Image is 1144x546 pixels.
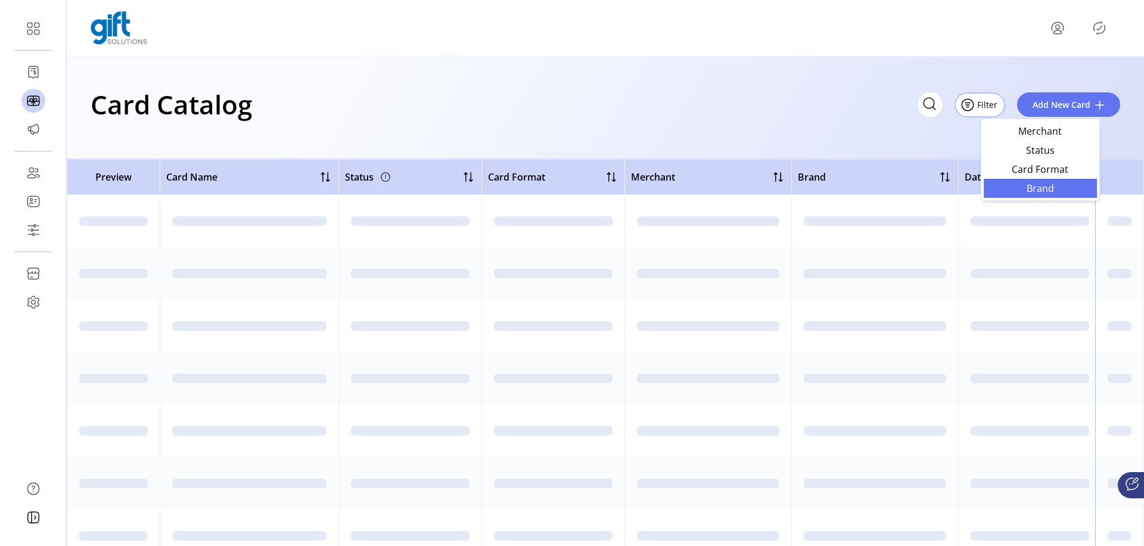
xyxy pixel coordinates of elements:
[984,160,1097,179] li: Card Format
[984,122,1097,141] li: Merchant
[91,83,252,125] h1: Card Catalog
[488,170,545,184] span: Card Format
[166,170,217,184] span: Card Name
[991,165,1090,174] span: Card Format
[73,170,154,184] span: Preview
[977,98,997,111] span: Filter
[965,170,1024,184] span: Date Created
[991,184,1090,193] span: Brand
[955,92,1005,117] button: Filter Button
[1017,92,1120,117] button: Add New Card
[1048,18,1067,38] button: menu
[345,167,393,187] div: Status
[91,11,147,45] img: logo
[918,92,943,117] input: Search
[798,170,826,184] span: Brand
[984,141,1097,160] li: Status
[1033,98,1090,111] span: Add New Card
[991,126,1090,136] span: Merchant
[984,179,1097,198] li: Brand
[631,170,675,184] span: Merchant
[991,145,1090,155] span: Status
[1090,18,1109,38] button: Publisher Panel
